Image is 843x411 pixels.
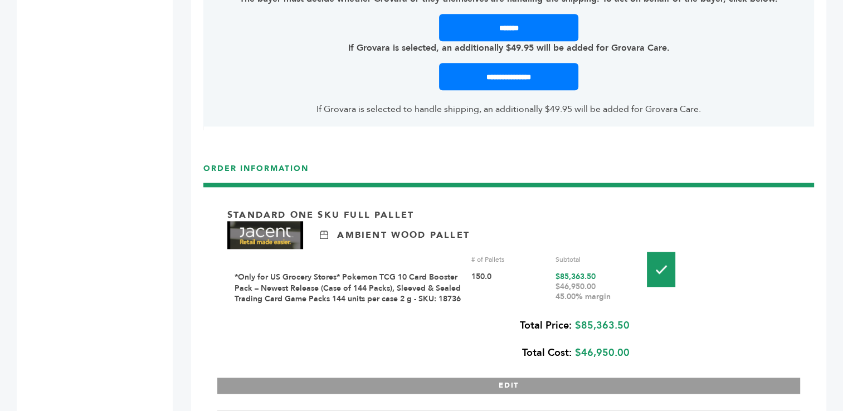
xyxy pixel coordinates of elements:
p: If Grovara is selected, an additionally $49.95 will be added for Grovara Care. [228,41,790,55]
a: *Only for US Grocery Stores* Pokemon TCG 10 Card Booster Pack – Newest Release (Case of 144 Packs... [235,272,461,304]
div: $46,950.00 45.00% margin [555,282,632,302]
div: # of Pallets [471,255,548,265]
img: Brand Name [227,221,303,249]
button: EDIT [217,378,800,394]
div: Subtotal [555,255,632,265]
p: Standard One Sku Full Pallet [227,209,414,221]
div: $85,363.50 $46,950.00 [227,312,630,366]
div: If Grovara is selected to handle shipping, an additionally $49.95 will be added for Grovara Care. [316,90,701,115]
b: Total Cost: [522,346,572,360]
div: 150.0 [471,272,548,305]
b: Total Price: [520,319,572,332]
h3: ORDER INFORMATION [203,163,814,183]
p: Ambient Wood Pallet [337,229,469,241]
img: Pallet-Icons-01.png [647,252,675,287]
img: Ambient [320,231,328,239]
div: $85,363.50 [555,272,632,305]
